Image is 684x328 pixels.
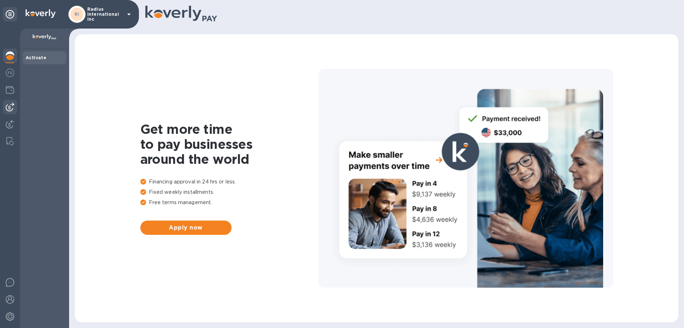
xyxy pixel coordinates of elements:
img: Wallets [6,86,14,94]
img: Logo [26,9,56,18]
p: Free terms management. [140,199,318,206]
img: Foreign exchange [6,69,14,77]
b: Activate [26,55,46,60]
h1: Get more time to pay businesses around the world [140,122,318,167]
b: RI [74,11,79,17]
p: Fixed weekly installments. [140,188,318,196]
p: Financing approval in 24 hrs or less. [140,178,318,186]
button: Apply now [140,221,232,235]
p: Radius International Inc [87,7,123,22]
span: Apply now [146,223,226,232]
div: Unpin categories [3,7,17,21]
